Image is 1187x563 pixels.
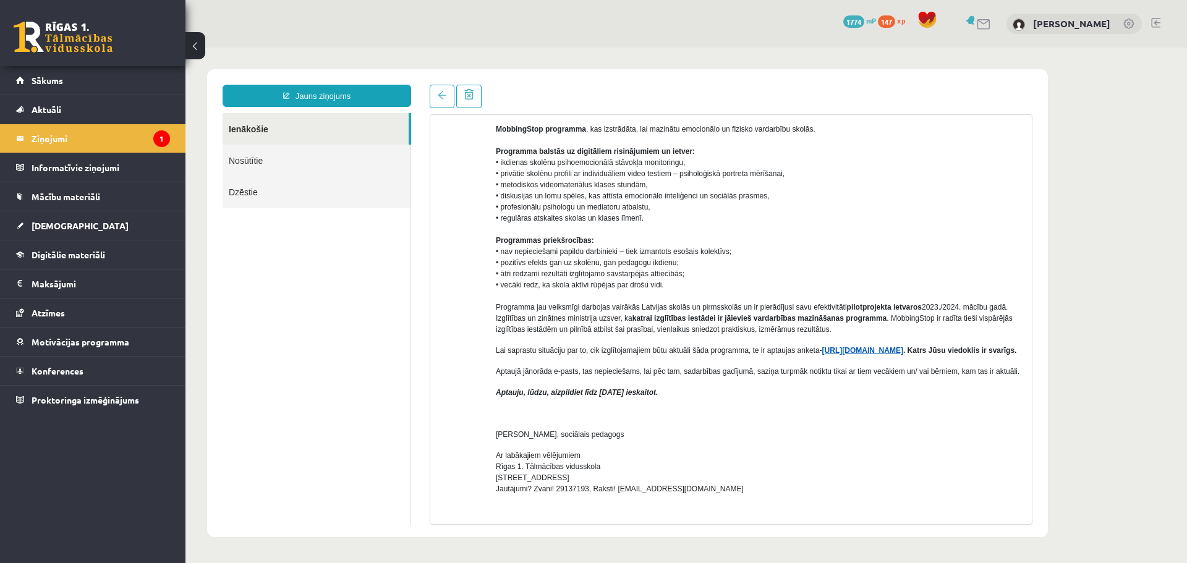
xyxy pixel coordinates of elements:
span: Atzīmes [32,307,65,318]
p: Ar labākajiem vēlējumiem Rīgas 1. Tālmācības vidusskola [STREET_ADDRESS] Jautājumi? Zvani! 291371... [310,402,837,447]
i: 1 [153,130,170,147]
a: Jauns ziņojums [37,37,226,59]
span: Konferences [32,365,83,376]
span: mP [866,15,876,25]
a: Konferences [16,357,170,385]
b: katrai izglītības iestādei ir jāievieš vardarbības mazināšanas programma [447,266,702,275]
b: Programmas priekšrocības: [310,188,409,197]
a: Ienākošie [37,66,223,97]
a: Maksājumi [16,269,170,298]
span: 1774 [843,15,864,28]
a: 1774 mP [843,15,876,25]
a: Rīgas 1. Tālmācības vidusskola [14,22,113,53]
p: Lai saprastu situāciju par to, cik izglītojamajiem būtu aktuāli šāda programma, te ir aptaujas an... [310,297,837,308]
a: [PERSON_NAME] [1033,17,1110,30]
span: [DEMOGRAPHIC_DATA] [32,220,129,231]
a: 147 xp [878,15,911,25]
span: Motivācijas programma [32,336,129,347]
em: Aptauju, lūdzu, aizpildiet līdz [DATE] ieskaitot. [310,341,472,349]
a: Digitālie materiāli [16,240,170,269]
p: Aptaujā jānorāda e-pasts, tas nepieciešams, lai pēc tam, sadarbības gadījumā, saziņa turpmāk noti... [310,318,837,329]
a: Proktoringa izmēģinājums [16,386,170,414]
p: Skolai ir iespēja sadarboties ar "Mobing Stop" programmu - , kura piedāvā: , kas izstrādāta, lai ... [310,54,837,287]
legend: Ziņojumi [32,124,170,153]
a: Nosūtītie [37,97,225,129]
b: MobbingStop programma [310,77,401,86]
a: Sākums [16,66,170,95]
span: Proktoringa izmēģinājums [32,394,139,405]
span: Sākums [32,75,63,86]
span: xp [897,15,905,25]
a: Dzēstie [37,129,225,160]
strong: - . Katrs Jūsu viedoklis ir svarīgs. [634,298,832,307]
a: Ziņojumi1 [16,124,170,153]
a: Informatīvie ziņojumi [16,153,170,182]
b: pilotprojekta ietvaros [662,255,736,264]
legend: Informatīvie ziņojumi [32,153,170,182]
span: Mācību materiāli [32,191,100,202]
a: [DEMOGRAPHIC_DATA] [16,211,170,240]
legend: Maksājumi [32,269,170,298]
img: Ieva Marija Krepa [1013,19,1025,31]
p: [PERSON_NAME], sociālais pedagogs [310,381,837,392]
span: 147 [878,15,895,28]
a: [URL][DOMAIN_NAME] [637,298,718,307]
a: Aktuāli [16,95,170,124]
a: Mācību materiāli [16,182,170,211]
a: Atzīmes [16,298,170,327]
span: Digitālie materiāli [32,249,105,260]
span: Aktuāli [32,104,61,115]
a: Motivācijas programma [16,328,170,356]
b: Programma balstās uz digitāliem risinājumiem un ietver: [310,99,509,108]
